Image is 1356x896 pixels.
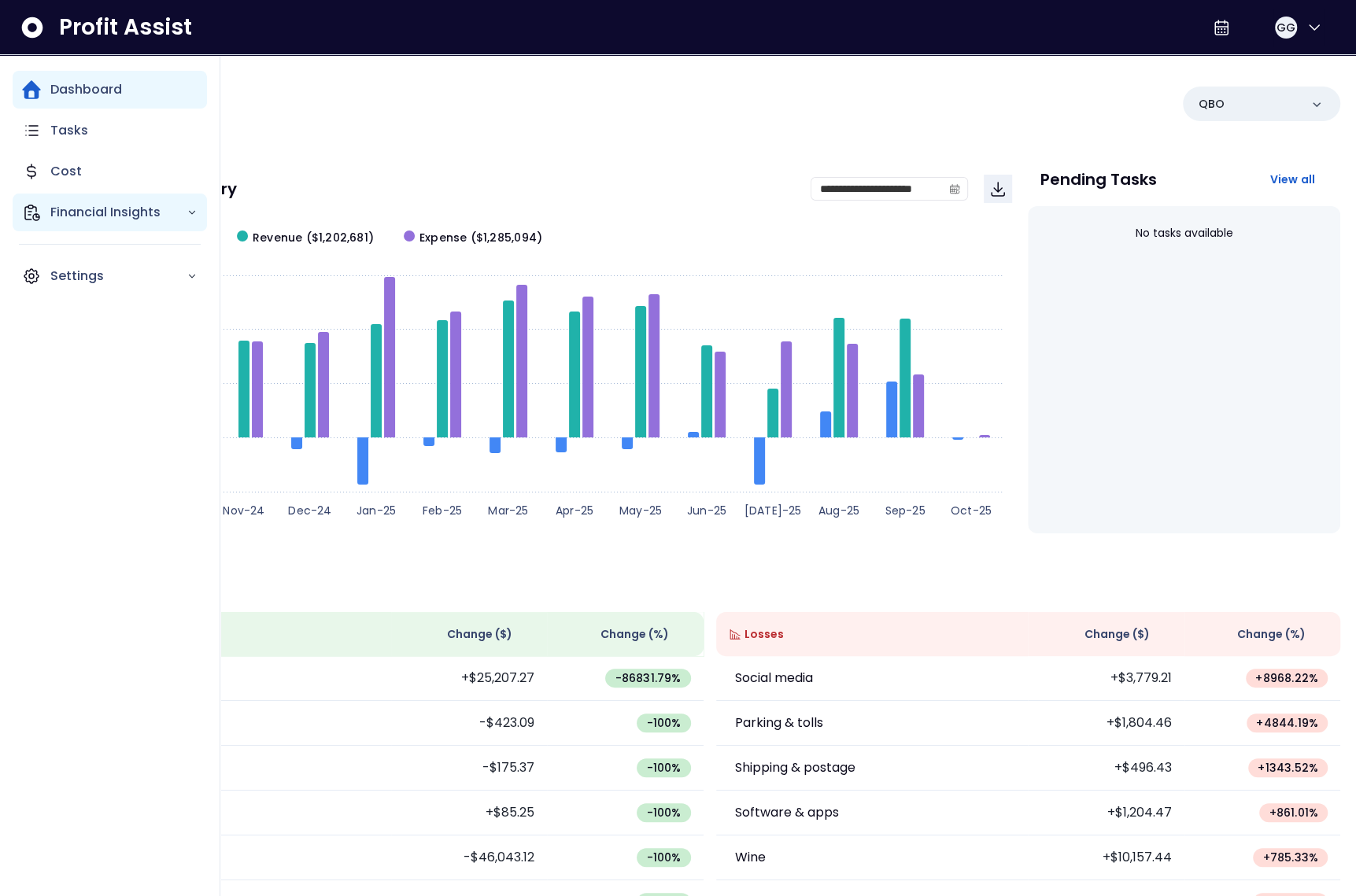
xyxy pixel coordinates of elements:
p: Social media [735,669,813,688]
span: Change ( $ ) [1084,626,1150,643]
text: Nov-24 [223,503,264,518]
p: Dashboard [50,80,122,99]
text: Mar-25 [488,503,528,518]
span: Losses [745,626,784,643]
p: Wine [735,848,766,867]
span: Change (%) [600,626,669,643]
p: Financial Insights [50,203,187,222]
div: No tasks available [1040,212,1328,254]
text: Jan-25 [357,503,396,518]
text: Sep-25 [885,503,925,518]
span: + 861.01 % [1269,805,1318,820]
span: + 8968.22 % [1255,670,1318,686]
p: Shipping & postage [735,758,855,777]
td: -$46,043.12 [391,835,547,880]
span: -86831.79 % [615,670,681,686]
p: Settings [50,267,187,286]
button: Download [984,175,1012,203]
p: Parking & tolls [735,713,823,732]
span: -100 % [646,715,681,731]
text: Feb-25 [423,503,462,518]
span: Change ( $ ) [447,626,512,643]
text: [DATE]-25 [745,503,802,518]
td: +$1,204.47 [1028,791,1184,835]
td: +$3,779.21 [1028,656,1184,701]
text: Aug-25 [818,503,859,518]
span: Change (%) [1237,626,1306,643]
td: +$496.43 [1028,746,1184,791]
text: May-25 [619,503,662,518]
td: -$175.37 [391,746,547,791]
span: Revenue ($1,202,681) [253,230,374,246]
td: +$1,804.46 [1028,701,1184,746]
td: +$25,207.27 [391,656,547,701]
button: View all [1257,165,1328,194]
td: -$423.09 [391,701,547,746]
svg: calendar [949,183,960,194]
text: Apr-25 [556,503,593,518]
p: Tasks [50,121,88,140]
span: Profit Assist [59,13,192,42]
span: -100 % [646,760,681,776]
span: -100 % [646,805,681,820]
td: +$85.25 [391,791,547,835]
span: -100 % [646,850,681,865]
p: Wins & Losses [79,577,1340,593]
text: Jun-25 [687,503,726,518]
span: + 785.33 % [1262,850,1318,865]
p: Pending Tasks [1040,171,1157,187]
p: QBO [1199,96,1225,112]
p: Cost [50,162,82,181]
span: View all [1269,171,1315,187]
text: Oct-25 [951,503,992,518]
span: Expense ($1,285,094) [419,230,542,246]
td: +$10,157.44 [1028,835,1184,880]
span: + 4844.19 % [1256,715,1318,731]
span: + 1343.52 % [1258,760,1318,776]
p: Software & apps [735,803,839,822]
text: Dec-24 [288,503,331,518]
span: GG [1277,20,1295,35]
